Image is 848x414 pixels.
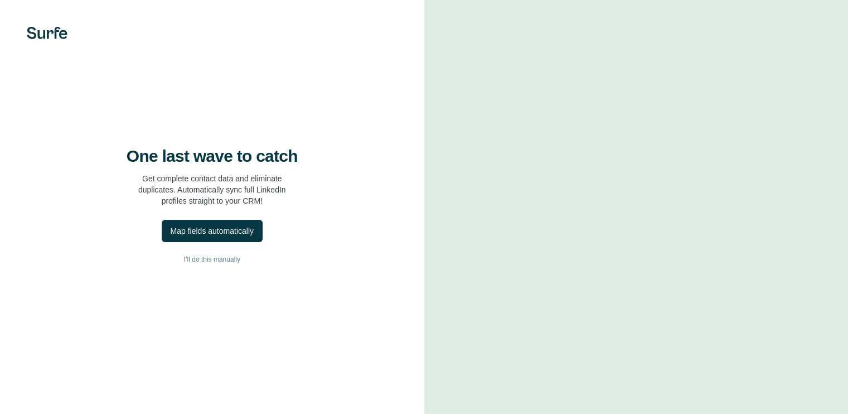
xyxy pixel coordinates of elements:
img: Surfe's logo [27,27,67,39]
button: Map fields automatically [162,220,263,242]
h4: One last wave to catch [127,146,298,166]
span: I’ll do this manually [184,254,240,264]
div: Map fields automatically [171,225,254,237]
button: I’ll do this manually [22,251,402,268]
p: Get complete contact data and eliminate duplicates. Automatically sync full LinkedIn profiles str... [138,173,286,206]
